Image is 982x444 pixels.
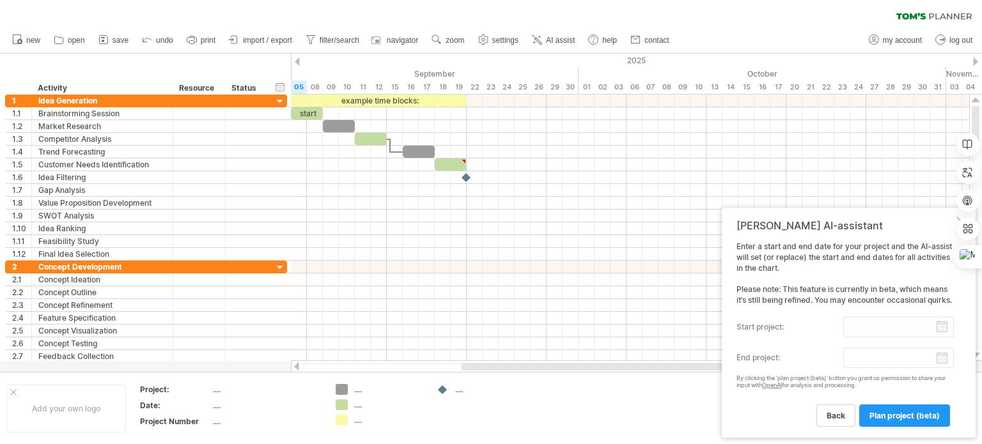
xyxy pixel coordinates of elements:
div: Monday, 15 September 2025 [387,80,403,94]
a: navigator [370,32,422,49]
div: Friday, 10 October 2025 [690,80,706,94]
div: Monday, 29 September 2025 [547,80,563,94]
span: help [602,36,617,45]
div: Thursday, 25 September 2025 [515,80,531,94]
div: Friday, 5 September 2025 [291,80,307,94]
div: Wednesday, 17 September 2025 [419,80,435,94]
span: contact [644,36,669,45]
a: OpenAI [762,381,782,388]
a: open [51,32,89,49]
a: import / export [226,32,296,49]
div: Idea Filtering [38,171,166,183]
div: .... [213,400,320,411]
a: plan project (beta) [859,404,950,427]
div: 1.3 [12,133,31,145]
label: end project: [736,348,843,368]
div: Friday, 17 October 2025 [770,80,786,94]
div: Concept Development [38,261,166,273]
div: Friday, 26 September 2025 [531,80,547,94]
div: Enter a start and end date for your project and the AI-assist will set (or replace) the start and... [736,241,954,426]
div: Tuesday, 16 September 2025 [403,80,419,94]
div: example time blocks: [291,95,467,107]
a: filter/search [302,32,363,49]
a: print [183,32,219,49]
span: AI assist [546,36,575,45]
div: Concept Testing [38,337,166,349]
div: Wednesday, 22 October 2025 [818,80,834,94]
div: Thursday, 2 October 2025 [595,80,611,94]
a: help [585,32,621,49]
div: 1.6 [12,171,31,183]
div: 2 [12,261,31,273]
span: plan project (beta) [869,411,940,420]
div: Monday, 27 October 2025 [866,80,882,94]
div: Concept Visualization [38,325,166,337]
div: 1 [12,95,31,107]
label: start project: [736,317,843,337]
div: 2.5 [12,325,31,337]
div: Trend Forecasting [38,146,166,158]
div: By clicking the 'plan project (beta)' button you grant us permission to share your input with for... [736,375,954,389]
div: Wednesday, 15 October 2025 [738,80,754,94]
div: Wednesday, 29 October 2025 [898,80,914,94]
div: [PERSON_NAME] AI-assistant [736,219,954,232]
div: 2.2 [12,286,31,298]
a: back [816,404,855,427]
div: .... [354,384,424,395]
a: settings [475,32,522,49]
div: September 2025 [227,67,579,80]
div: Concept Refinement [38,299,166,311]
div: Idea Ranking [38,222,166,234]
div: Tuesday, 4 November 2025 [962,80,978,94]
a: AI assist [529,32,579,49]
div: Wednesday, 1 October 2025 [579,80,595,94]
div: 1.2 [12,120,31,132]
div: Monday, 6 October 2025 [627,80,643,94]
div: .... [354,399,424,410]
div: Monday, 8 September 2025 [307,80,323,94]
div: Monday, 3 November 2025 [946,80,962,94]
div: Thursday, 9 October 2025 [674,80,690,94]
div: October 2025 [579,67,946,80]
div: Wednesday, 10 September 2025 [339,80,355,94]
div: Gap Analysis [38,184,166,196]
a: my account [866,32,926,49]
div: SWOT Analysis [38,210,166,222]
span: back [827,411,845,420]
div: Tuesday, 14 October 2025 [722,80,738,94]
a: save [95,32,132,49]
div: Wednesday, 8 October 2025 [659,80,674,94]
div: Friday, 19 September 2025 [451,80,467,94]
span: save [113,36,129,45]
div: 2.4 [12,312,31,324]
div: start [291,107,323,119]
div: Thursday, 23 October 2025 [834,80,850,94]
div: Tuesday, 7 October 2025 [643,80,659,94]
div: Brainstorming Session [38,107,166,119]
a: new [9,32,44,49]
div: Status [231,82,260,95]
span: import / export [243,36,292,45]
div: Project Number [140,416,210,427]
div: Feedback Collection [38,350,166,362]
a: undo [139,32,177,49]
div: Idea Generation [38,95,166,107]
span: zoom [446,36,464,45]
div: Concept Outline [38,286,166,298]
div: Tuesday, 9 September 2025 [323,80,339,94]
div: Activity [38,82,166,95]
div: .... [354,415,424,425]
div: Tuesday, 23 September 2025 [483,80,499,94]
span: settings [492,36,518,45]
div: Friday, 31 October 2025 [930,80,946,94]
div: Monday, 13 October 2025 [706,80,722,94]
div: Resource [179,82,218,95]
div: Market Research [38,120,166,132]
div: Final Idea Selection [38,248,166,260]
div: Tuesday, 28 October 2025 [882,80,898,94]
span: filter/search [320,36,359,45]
span: my account [883,36,922,45]
div: 1.1 [12,107,31,119]
div: Tuesday, 21 October 2025 [802,80,818,94]
div: 1.9 [12,210,31,222]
